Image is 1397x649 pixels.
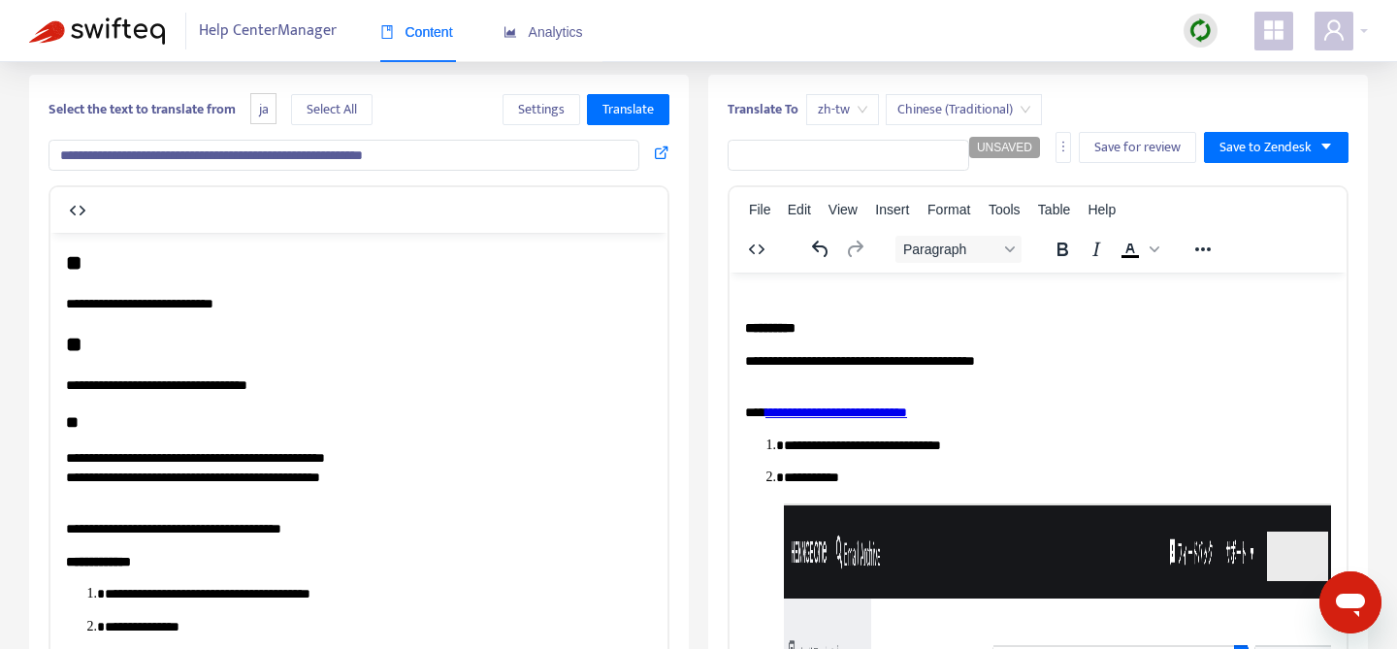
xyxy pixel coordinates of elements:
button: Italic [1080,236,1113,263]
button: Settings [503,94,580,125]
span: Tools [989,202,1021,217]
span: Analytics [504,24,583,40]
iframe: 開啟傳訊視窗按鈕 [1319,571,1381,633]
span: Help [1088,202,1116,217]
span: appstore [1262,18,1285,42]
span: caret-down [1319,140,1333,153]
span: View [828,202,858,217]
span: Save to Zendesk [1219,137,1312,158]
img: Swifteq [29,17,165,45]
button: more [1056,132,1071,163]
span: ja [250,93,276,125]
button: Translate [587,94,669,125]
span: Settings [518,99,565,120]
span: more [1056,140,1070,153]
span: File [749,202,771,217]
button: Reveal or hide additional toolbar items [1186,236,1219,263]
span: Paragraph [903,242,998,257]
span: Select All [307,99,357,120]
span: user [1322,18,1346,42]
span: Edit [788,202,811,217]
button: Bold [1046,236,1079,263]
span: book [380,25,394,39]
span: Insert [875,202,909,217]
span: Help Center Manager [199,13,337,49]
span: Format [927,202,970,217]
button: Undo [804,236,837,263]
span: Content [380,24,453,40]
span: UNSAVED [977,141,1032,154]
b: Select the text to translate from [49,98,236,120]
img: sync.dc5367851b00ba804db3.png [1188,18,1213,43]
span: Save for review [1094,137,1181,158]
span: Chinese (Traditional) [897,95,1030,124]
span: area-chart [504,25,517,39]
button: Select All [291,94,373,125]
button: Block Paragraph [895,236,1022,263]
span: Table [1038,202,1070,217]
button: Save to Zendeskcaret-down [1204,132,1348,163]
span: Translate [602,99,654,120]
b: Translate To [728,98,798,120]
div: Text color Black [1114,236,1162,263]
span: zh-tw [818,95,867,124]
button: Save for review [1079,132,1196,163]
button: Redo [838,236,871,263]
